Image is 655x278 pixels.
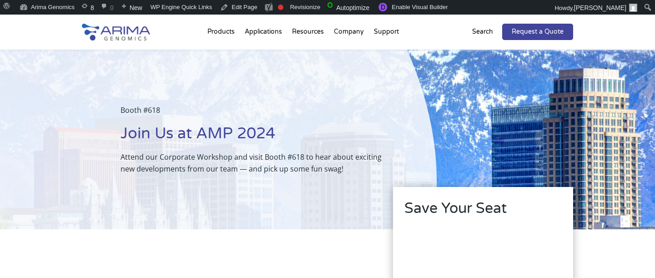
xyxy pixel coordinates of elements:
[574,4,626,11] span: [PERSON_NAME]
[404,198,562,226] h2: Save Your Seat
[278,5,283,10] div: Focus keyphrase not set
[502,24,573,40] a: Request a Quote
[121,123,391,151] h1: Join Us at AMP 2024
[82,24,150,40] img: Arima-Genomics-logo
[121,151,391,175] p: Attend our Corporate Workshop and visit Booth #618 to hear about exciting new developments from o...
[121,104,391,123] p: Booth #618
[472,26,493,38] p: Search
